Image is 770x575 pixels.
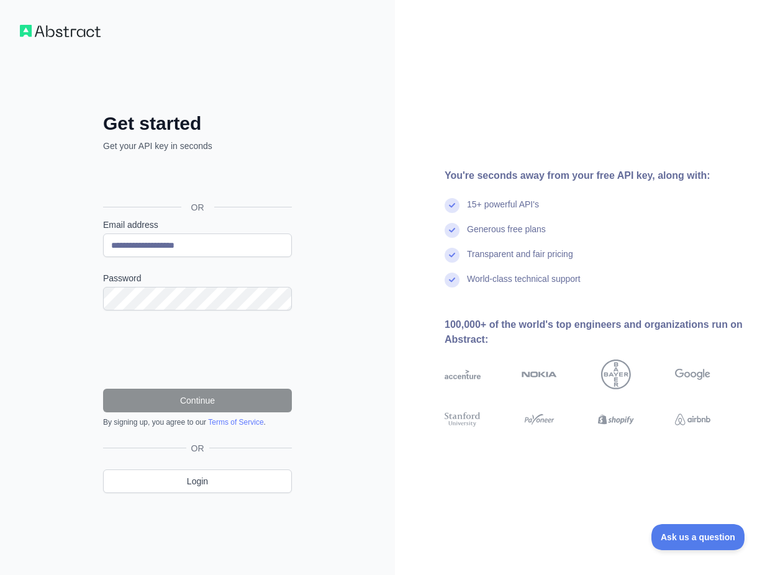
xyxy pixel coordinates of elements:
iframe: reCAPTCHA [103,325,292,374]
button: Continue [103,389,292,412]
div: You're seconds away from your free API key, along with: [445,168,750,183]
iframe: Nút Đăng nhập bằng Google [97,166,296,193]
label: Email address [103,219,292,231]
img: google [675,360,711,389]
img: nokia [522,360,558,389]
a: Terms of Service [208,418,263,427]
div: Transparent and fair pricing [467,248,573,273]
label: Password [103,272,292,284]
img: stanford university [445,410,481,428]
img: Workflow [20,25,101,37]
img: shopify [598,410,634,428]
img: accenture [445,360,481,389]
a: Login [103,469,292,493]
span: OR [186,442,209,455]
img: airbnb [675,410,711,428]
img: bayer [601,360,631,389]
div: World-class technical support [467,273,581,297]
div: Generous free plans [467,223,546,248]
img: check mark [445,198,460,213]
div: 15+ powerful API's [467,198,539,223]
h2: Get started [103,112,292,135]
div: 100,000+ of the world's top engineers and organizations run on Abstract: [445,317,750,347]
img: check mark [445,273,460,287]
div: By signing up, you agree to our . [103,417,292,427]
img: check mark [445,248,460,263]
span: OR [181,201,214,214]
img: payoneer [522,410,558,428]
p: Get your API key in seconds [103,140,292,152]
img: check mark [445,223,460,238]
iframe: Toggle Customer Support [651,524,745,550]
